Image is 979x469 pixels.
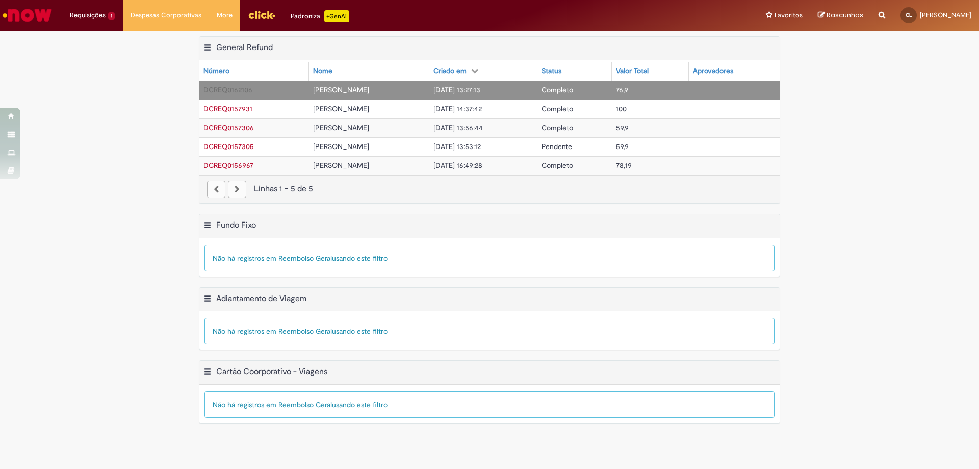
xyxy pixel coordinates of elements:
div: Criado em [433,66,467,77]
span: Favoritos [775,10,803,20]
div: Padroniza [291,10,349,22]
span: [PERSON_NAME] [313,161,369,170]
div: Não há registros em Reembolso Geral [204,245,775,271]
span: DCREQ0162106 [203,85,252,94]
div: Número [203,66,229,77]
span: DCREQ0157305 [203,142,254,151]
p: +GenAi [324,10,349,22]
span: [DATE] 14:37:42 [433,104,482,113]
div: Status [542,66,561,77]
span: Requisições [70,10,106,20]
span: Completo [542,161,573,170]
div: Não há registros em Reembolso Geral [204,318,775,344]
span: usando este filtro [332,327,388,336]
div: Valor Total [616,66,649,77]
a: Rascunhos [818,11,863,20]
span: Completo [542,85,573,94]
a: Abrir Registro: DCREQ0157305 [203,142,254,151]
h2: General Refund [216,42,273,53]
span: DCREQ0156967 [203,161,253,170]
span: DCREQ0157931 [203,104,252,113]
span: 78,19 [616,161,632,170]
span: CL [906,12,912,18]
div: Não há registros em Reembolso Geral [204,391,775,418]
h2: Fundo Fixo [216,220,256,230]
h2: Cartão Coorporativo - Viagens [216,367,327,377]
a: Abrir Registro: DCREQ0156967 [203,161,253,170]
span: More [217,10,233,20]
span: DCREQ0157306 [203,123,254,132]
span: Completo [542,104,573,113]
h2: Adiantamento de Viagem [216,293,306,304]
span: [PERSON_NAME] [313,85,369,94]
span: Despesas Corporativas [131,10,201,20]
span: [DATE] 13:56:44 [433,123,483,132]
a: Abrir Registro: DCREQ0157306 [203,123,254,132]
a: Abrir Registro: DCREQ0157931 [203,104,252,113]
span: [DATE] 13:27:13 [433,85,480,94]
nav: paginação [199,175,780,203]
button: Cartão Coorporativo - Viagens Menu de contexto [203,366,212,380]
div: Nome [313,66,332,77]
button: General Refund Menu de contexto [203,42,212,56]
a: Abrir Registro: DCREQ0162106 [203,85,252,94]
span: 76,9 [616,85,628,94]
span: [PERSON_NAME] [313,142,369,151]
span: Rascunhos [827,10,863,20]
span: 59,9 [616,142,629,151]
button: Adiantamento de Viagem Menu de contexto [203,293,212,307]
span: 1 [108,12,115,20]
span: [PERSON_NAME] [313,104,369,113]
span: [PERSON_NAME] [313,123,369,132]
span: usando este filtro [332,254,388,263]
span: Completo [542,123,573,132]
span: [DATE] 13:53:12 [433,142,481,151]
span: [DATE] 16:49:28 [433,161,482,170]
span: Pendente [542,142,572,151]
img: click_logo_yellow_360x200.png [248,7,275,22]
img: ServiceNow [1,5,54,26]
span: usando este filtro [332,400,388,409]
span: 100 [616,104,627,113]
span: [PERSON_NAME] [920,11,971,19]
span: 59,9 [616,123,629,132]
button: Fundo Fixo Menu de contexto [203,220,212,233]
div: Linhas 1 − 5 de 5 [207,183,772,195]
div: Aprovadores [693,66,733,77]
